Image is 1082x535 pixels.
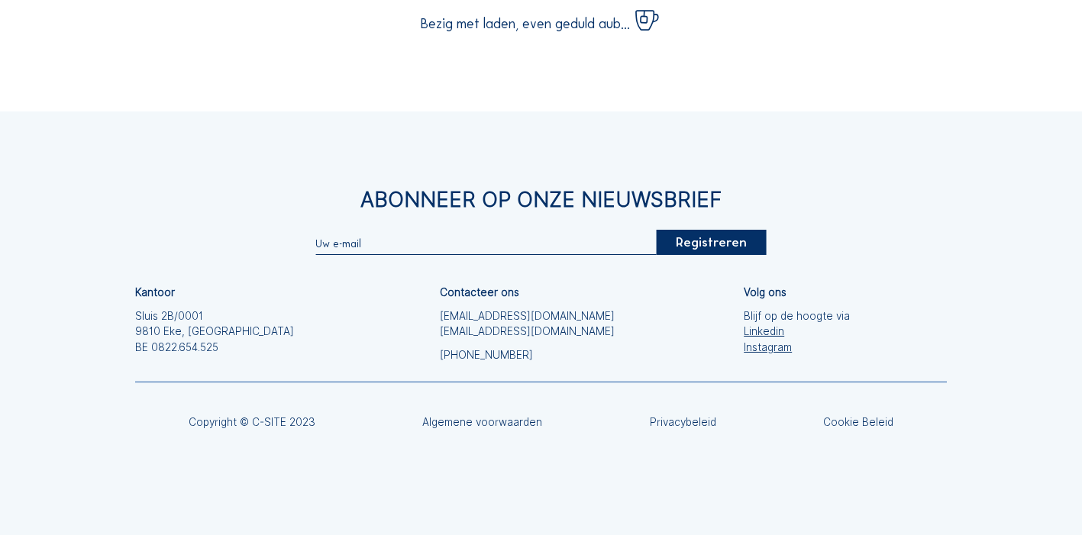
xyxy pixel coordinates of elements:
[744,324,850,340] a: Linkedin
[440,308,615,324] a: [EMAIL_ADDRESS][DOMAIN_NAME]
[650,417,716,428] a: Privacybeleid
[421,18,630,31] span: Bezig met laden, even geduld aub...
[135,189,947,210] div: Abonneer op onze nieuwsbrief
[440,324,615,340] a: [EMAIL_ADDRESS][DOMAIN_NAME]
[440,347,615,363] a: [PHONE_NUMBER]
[135,308,294,356] div: Sluis 2B/0001 9810 Eke, [GEOGRAPHIC_DATA] BE 0822.654.525
[744,308,850,356] div: Blijf op de hoogte via
[135,288,175,298] div: Kantoor
[189,417,315,428] div: Copyright © C-SITE 2023
[656,230,767,255] div: Registreren
[440,288,519,298] div: Contacteer ons
[744,340,850,356] a: Instagram
[315,237,656,250] input: Uw e-mail
[422,417,542,428] a: Algemene voorwaarden
[744,288,786,298] div: Volg ons
[823,417,893,428] a: Cookie Beleid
